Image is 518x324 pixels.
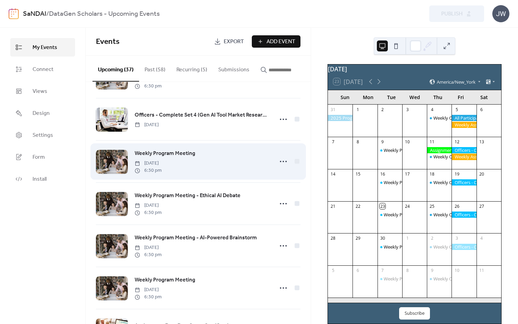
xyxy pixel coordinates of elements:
div: 18 [429,171,435,177]
div: 23 [380,203,385,209]
span: 6:30 pm [135,167,162,174]
div: 14 [330,171,336,177]
div: 19 [454,171,460,177]
div: Weekly Program Meeting [384,147,435,153]
div: Weekly Program Meeting [384,276,435,282]
div: JW [492,5,509,22]
div: Weekly Office Hours [427,244,452,250]
div: 31 [330,107,336,112]
span: Form [33,153,45,161]
div: Weekly Office Hours [427,212,452,218]
span: Weekly Program Meeting - Ethical AI Debate [135,192,241,200]
div: 20 [479,171,484,177]
div: Weekly Office Hours [433,212,475,218]
a: Install [10,170,75,188]
button: Past (58) [139,56,171,81]
div: 4 [429,107,435,112]
div: Thu [426,90,449,104]
a: My Events [10,38,75,57]
div: 10 [454,268,460,274]
span: Design [33,109,50,118]
div: 7 [330,139,336,145]
div: Weekly Assignment: Podcast Rating [452,154,476,160]
div: Officers - Complete Set 1 (Gen AI Tool Market Research Micro-job) [452,147,476,153]
div: 27 [479,203,484,209]
div: 17 [405,171,410,177]
div: Weekly Office Hours [427,179,452,185]
a: Weekly Program Meeting [135,149,195,158]
div: Mon [357,90,380,104]
span: [DATE] [135,121,159,129]
div: 4 [479,236,484,241]
span: 6:30 pm [135,293,162,301]
div: Weekly Program Meeting - Data Detective [378,179,402,185]
span: Events [96,34,120,49]
div: 25 [429,203,435,209]
div: 16 [380,171,385,177]
div: 9 [380,139,385,145]
span: Views [33,87,47,96]
div: 6 [355,268,361,274]
button: Recurring (5) [171,56,213,81]
div: Weekly Office Hours [433,115,475,121]
span: Export [224,38,244,46]
span: [DATE] [135,286,162,293]
div: Weekly Program Meeting [384,244,435,250]
div: 24 [405,203,410,209]
div: 2 [380,107,385,112]
span: [DATE] [135,160,162,167]
div: 12 [454,139,460,145]
span: Connect [33,65,53,74]
div: Fri [449,90,473,104]
a: Export [209,35,249,48]
div: 2025 Program Enrollment Period [328,115,353,121]
b: DataGen Scholars - Upcoming Events [49,8,160,21]
div: Weekly Office Hours [427,115,452,121]
span: 6:30 pm [135,251,162,259]
span: My Events [33,44,57,52]
button: Submissions [213,56,255,81]
div: 8 [405,268,410,274]
div: 22 [355,203,361,209]
div: Weekly Office Hours [427,276,452,282]
img: logo [9,8,19,19]
div: 28 [330,236,336,241]
span: 6:30 pm [135,83,162,90]
div: 5 [454,107,460,112]
div: Sun [333,90,357,104]
a: Officers - Complete Set 4 (Gen AI Tool Market Research Micro-job) [135,111,270,120]
div: 1 [355,107,361,112]
div: 9 [429,268,435,274]
button: Subscribe [399,307,430,320]
div: Officers - Complete Set 2 (Gen AI Tool Market Research Micro-job) [452,179,476,185]
div: 26 [454,203,460,209]
button: Add Event [252,35,300,48]
div: Weekly Program Meeting - Prompting Showdown [378,212,402,218]
div: All Participants - Complete Program Assessment Exam [452,115,476,121]
div: Weekly Program Meeting - Prompting Showdown [384,212,484,218]
div: 8 [355,139,361,145]
div: Weekly Office Hours [427,154,452,160]
div: Weekly Office Hours [433,244,475,250]
div: 3 [405,107,410,112]
span: Add Event [267,38,295,46]
div: Weekly Program Meeting [378,244,402,250]
div: 13 [479,139,484,145]
div: Weekly Program Meeting [378,147,402,153]
span: Settings [33,131,53,140]
a: SaNDAI [23,8,46,21]
div: [DATE] [328,64,501,73]
a: Settings [10,126,75,144]
div: 29 [355,236,361,241]
span: America/New_York [437,80,476,84]
div: 6 [479,107,484,112]
a: Form [10,148,75,166]
div: Weekly Assignment: Officers - Check Emails For Next Payment Amounts [452,122,476,128]
a: Design [10,104,75,122]
div: 7 [380,268,385,274]
span: 6:30 pm [135,209,162,216]
a: Weekly Program Meeting [135,276,195,285]
a: Connect [10,60,75,79]
div: 30 [380,236,385,241]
